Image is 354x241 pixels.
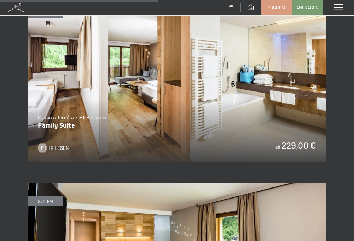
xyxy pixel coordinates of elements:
[41,145,69,152] span: Mehr Lesen
[261,0,291,15] a: Buchen
[38,145,69,152] a: Mehr Lesen
[268,4,285,11] span: Buchen
[296,4,319,11] span: Anfragen
[292,0,323,15] a: Anfragen
[28,183,326,187] a: Alpin Studio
